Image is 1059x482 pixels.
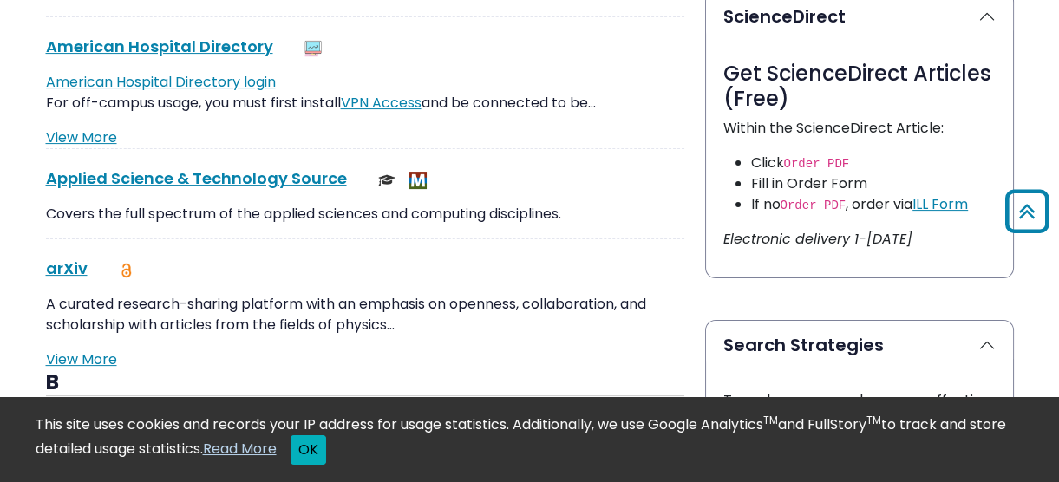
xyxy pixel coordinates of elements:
a: Read More [203,439,277,459]
sup: TM [866,413,881,427]
a: American Hospital Directory [46,36,273,57]
li: Fill in Order Form [751,173,996,194]
div: This site uses cookies and records your IP address for usage statistics. Additionally, we use Goo... [36,414,1024,465]
img: Statistics [304,40,322,57]
button: Close [291,435,326,465]
img: MeL (Michigan electronic Library) [409,172,427,189]
a: Back to Top [999,198,1055,226]
li: Click [751,153,996,173]
img: Open Access [119,262,134,279]
code: Order PDF [784,157,850,171]
a: arXiv [46,257,88,279]
i: Electronic delivery 1-[DATE] [723,229,912,249]
p: A curated research-sharing platform with an emphasis on openness, collaboration, and scholarship ... [46,294,684,335]
p: Covers the full spectrum of the applied sciences and computing disciplines. [46,204,684,225]
p: To make your searches more effective, try these methods: [723,390,996,432]
img: Scholarly or Peer Reviewed [378,172,395,189]
sup: TM [763,413,778,427]
a: VPN Access [341,93,422,113]
h3: Get ScienceDirect Articles (Free) [723,62,996,112]
a: American Hospital Directory login [46,72,276,92]
a: View More [46,349,117,369]
code: Order PDF [781,199,847,212]
p: Within the ScienceDirect Article: [723,118,996,139]
p: For off-campus usage, you must first install and be connected to be… [46,72,684,114]
li: If no , order via [751,194,996,215]
h3: B [46,370,684,396]
a: Applied Science & Technology Source [46,167,347,189]
a: ILL Form [912,194,968,214]
button: Search Strategies [706,321,1013,369]
a: View More [46,127,117,147]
